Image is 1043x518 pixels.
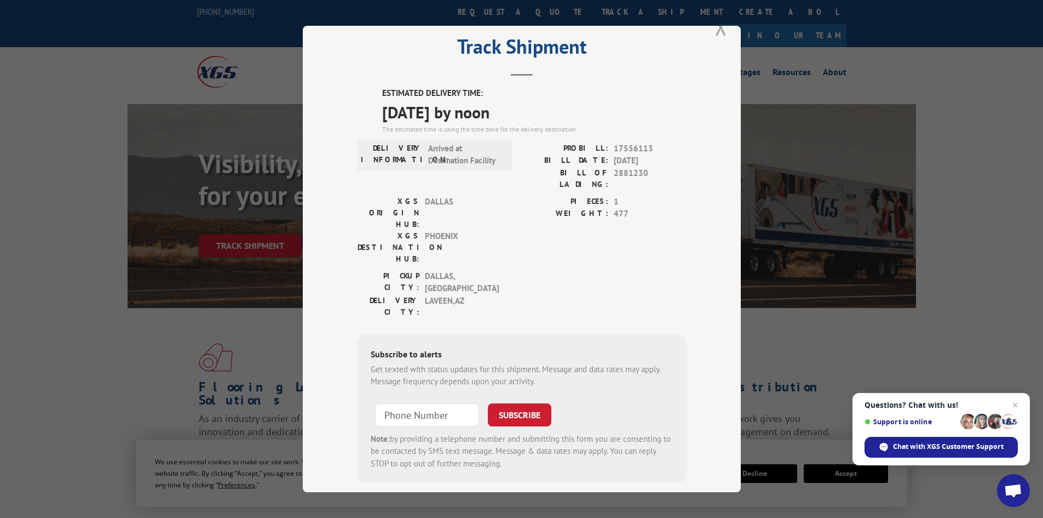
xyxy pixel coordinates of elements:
[382,87,686,100] label: ESTIMATED DELIVERY TIME:
[1009,399,1022,412] span: Close chat
[522,208,608,220] label: WEIGHT:
[371,434,390,444] strong: Note:
[614,196,686,208] span: 1
[715,13,727,42] button: Close modal
[371,433,673,470] div: by providing a telephone number and submitting this form you are consenting to be contacted by SM...
[614,167,686,190] span: 2881230
[997,474,1030,507] div: Open chat
[358,230,419,265] label: XGS DESTINATION HUB:
[522,155,608,167] label: BILL DATE:
[358,295,419,318] label: DELIVERY CITY:
[865,437,1018,458] div: Chat with XGS Customer Support
[361,143,423,167] label: DELIVERY INFORMATION:
[425,196,499,230] span: DALLAS
[522,196,608,208] label: PIECES:
[382,124,686,134] div: The estimated time is using the time zone for the delivery destination.
[614,208,686,220] span: 477
[371,363,673,388] div: Get texted with status updates for this shipment. Message and data rates may apply. Message frequ...
[425,270,499,295] span: DALLAS , [GEOGRAPHIC_DATA]
[425,230,499,265] span: PHOENIX
[865,418,956,426] span: Support is online
[358,270,419,295] label: PICKUP CITY:
[375,403,479,426] input: Phone Number
[358,39,686,60] h2: Track Shipment
[425,295,499,318] span: LAVEEN , AZ
[522,167,608,190] label: BILL OF LADING:
[614,143,686,155] span: 17556113
[382,100,686,124] span: [DATE] by noon
[893,442,1004,452] span: Chat with XGS Customer Support
[865,401,1018,409] span: Questions? Chat with us!
[428,143,502,167] span: Arrived at Destination Facility
[371,348,673,363] div: Subscribe to alerts
[614,155,686,167] span: [DATE]
[522,143,608,155] label: PROBILL:
[488,403,551,426] button: SUBSCRIBE
[358,196,419,230] label: XGS ORIGIN HUB:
